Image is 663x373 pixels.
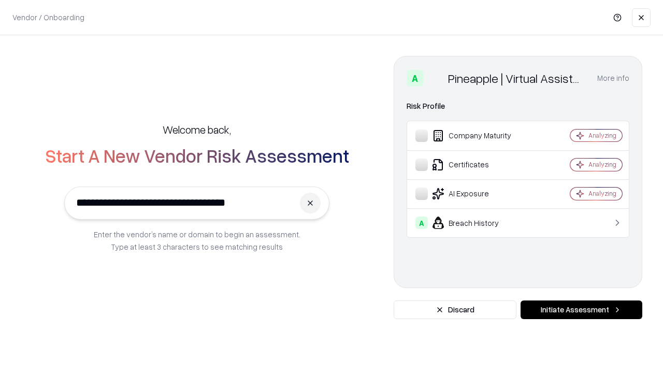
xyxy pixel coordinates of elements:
[597,69,629,88] button: More info
[407,70,423,87] div: A
[521,300,642,319] button: Initiate Assessment
[394,300,516,319] button: Discard
[415,188,539,200] div: AI Exposure
[45,145,349,166] h2: Start A New Vendor Risk Assessment
[407,100,629,112] div: Risk Profile
[415,159,539,171] div: Certificates
[415,130,539,142] div: Company Maturity
[94,228,300,253] p: Enter the vendor’s name or domain to begin an assessment. Type at least 3 characters to see match...
[588,160,616,169] div: Analyzing
[427,70,444,87] img: Pineapple | Virtual Assistant Agency
[163,122,231,137] h5: Welcome back,
[415,217,428,229] div: A
[588,189,616,198] div: Analyzing
[588,131,616,140] div: Analyzing
[448,70,585,87] div: Pineapple | Virtual Assistant Agency
[415,217,539,229] div: Breach History
[12,12,84,23] p: Vendor / Onboarding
